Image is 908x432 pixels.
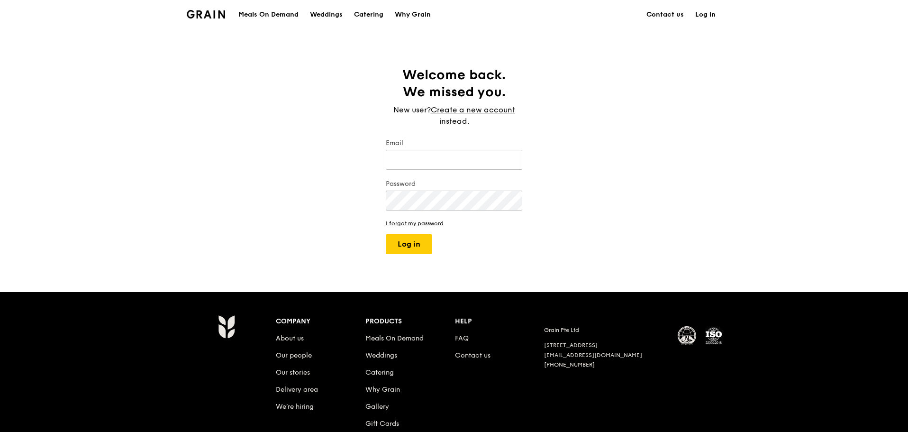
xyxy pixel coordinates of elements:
a: We’re hiring [276,403,314,411]
a: Log in [690,0,721,29]
div: [STREET_ADDRESS] [544,341,666,349]
a: [EMAIL_ADDRESS][DOMAIN_NAME] [544,352,642,358]
a: Create a new account [431,104,515,116]
a: Our stories [276,368,310,377]
h1: Welcome back. We missed you. [386,66,522,101]
a: Why Grain [365,386,400,394]
a: Meals On Demand [365,334,424,342]
a: Catering [365,368,394,377]
img: Grain [187,10,225,18]
a: Why Grain [389,0,436,29]
label: Password [386,179,522,189]
img: MUIS Halal Certified [678,326,697,345]
a: Our people [276,351,312,359]
a: Delivery area [276,386,318,394]
a: Catering [348,0,389,29]
div: Meals On Demand [238,0,299,29]
a: FAQ [455,334,469,342]
a: Weddings [365,351,397,359]
img: ISO Certified [704,326,723,345]
a: Contact us [455,351,490,359]
span: instead. [439,117,469,126]
button: Log in [386,234,432,254]
label: Email [386,138,522,148]
a: Gallery [365,403,389,411]
div: Catering [354,0,383,29]
a: I forgot my password [386,220,522,227]
div: Grain Pte Ltd [544,326,666,334]
a: Contact us [641,0,690,29]
span: New user? [393,105,431,114]
div: Weddings [310,0,343,29]
a: Weddings [304,0,348,29]
a: [PHONE_NUMBER] [544,361,595,368]
a: About us [276,334,304,342]
div: Company [276,315,365,328]
div: Products [365,315,455,328]
a: Gift Cards [365,420,399,428]
img: Grain [218,315,235,339]
div: Help [455,315,545,328]
div: Why Grain [395,0,431,29]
